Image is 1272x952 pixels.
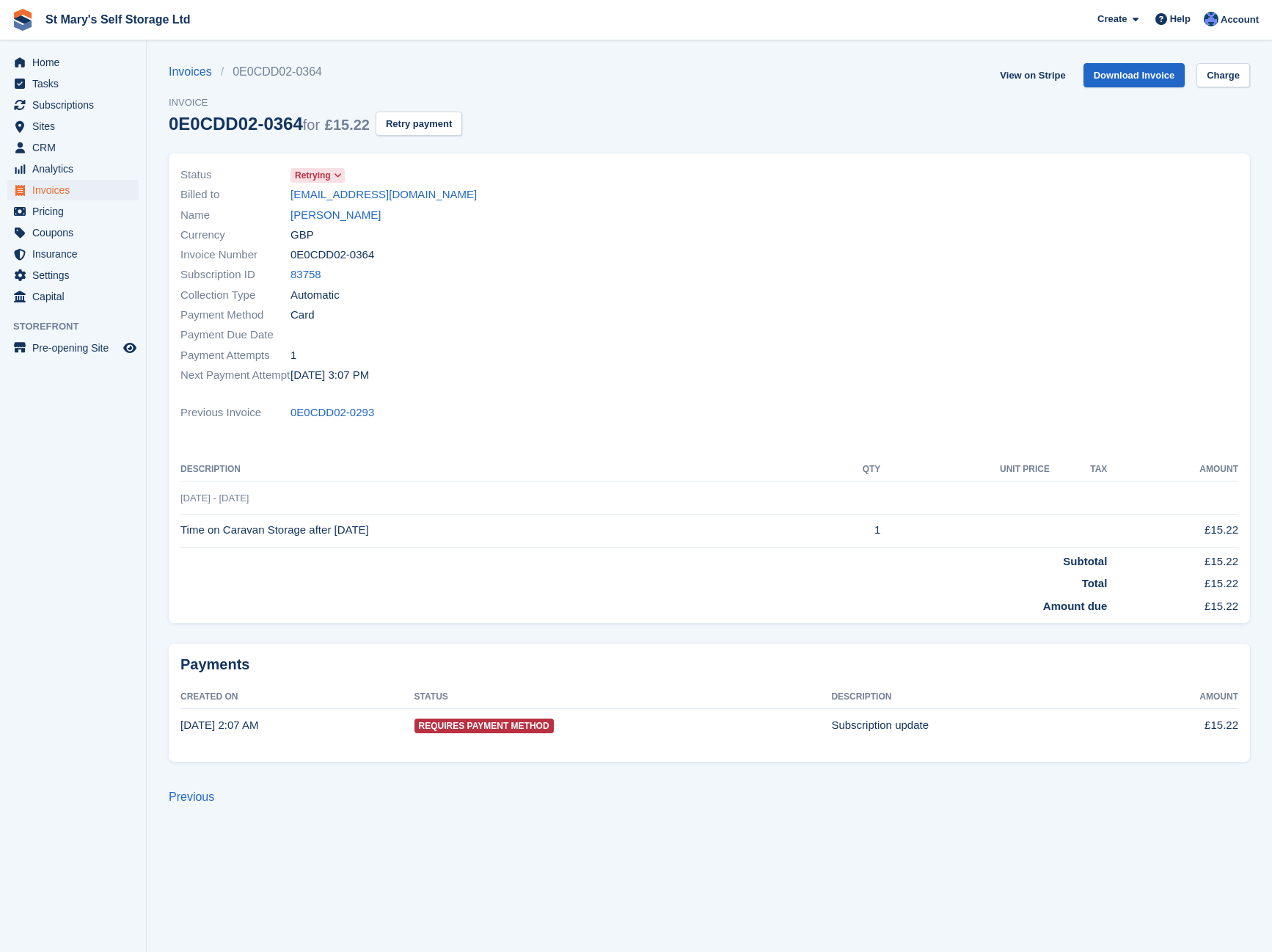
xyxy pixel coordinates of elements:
span: Capital [32,286,120,307]
span: Retrying [295,169,331,182]
a: menu [7,201,139,222]
a: menu [7,265,139,286]
a: menu [7,180,139,200]
span: Coupons [32,222,120,243]
span: Help [1170,12,1191,26]
span: Requires Payment Method [414,719,554,733]
a: [PERSON_NAME] [290,207,381,224]
td: Time on Caravan Storage after [DATE] [180,514,819,547]
th: Amount [1122,686,1238,709]
a: menu [7,73,139,94]
span: Next Payment Attempt [180,367,290,384]
span: Pre-opening Site [32,338,120,358]
span: Invoice Number [180,247,290,264]
span: for [303,117,320,133]
td: £15.22 [1107,570,1238,592]
th: Created On [180,686,414,709]
div: 0E0CDD02-0364 [169,114,370,134]
span: Subscriptions [32,95,120,115]
span: £15.22 [325,117,370,133]
a: menu [7,244,139,264]
time: 2025-09-09 14:07:48 UTC [290,367,369,384]
span: Currency [180,227,290,244]
span: Card [290,307,315,324]
strong: Total [1082,577,1108,589]
a: menu [7,338,139,358]
span: Status [180,167,290,184]
td: £15.22 [1107,592,1238,615]
span: Payment Due Date [180,327,290,344]
span: Insurance [32,244,120,264]
span: Previous Invoice [180,404,290,421]
span: Tasks [32,73,120,94]
a: menu [7,52,139,73]
th: Description [831,686,1122,709]
span: GBP [290,227,314,244]
span: Name [180,207,290,224]
a: menu [7,95,139,115]
a: Download Invoice [1083,63,1185,87]
span: Sites [32,116,120,137]
strong: Amount due [1043,600,1108,612]
a: menu [7,159,139,179]
span: 0E0CDD02-0364 [290,247,374,264]
span: Payment Attempts [180,347,290,364]
span: Automatic [290,287,340,304]
a: 0E0CDD02-0293 [290,404,374,421]
span: Analytics [32,159,120,179]
button: Retry payment [376,112,462,136]
span: 1 [290,347,296,364]
a: menu [7,116,139,137]
a: Previous [169,791,214,803]
span: Create [1097,12,1127,26]
span: Home [32,52,120,73]
nav: breadcrumbs [169,63,462,81]
span: Settings [32,265,120,286]
span: Billed to [180,186,290,203]
a: View on Stripe [994,63,1071,87]
time: 2025-09-04 01:07:44 UTC [180,719,258,731]
td: 1 [819,514,881,547]
span: Account [1221,12,1259,27]
td: £15.22 [1107,514,1238,547]
span: Payment Method [180,307,290,324]
span: Pricing [32,201,120,222]
th: Status [414,686,832,709]
a: menu [7,137,139,158]
a: Retrying [290,167,345,184]
th: Description [180,458,819,482]
a: menu [7,222,139,243]
td: Subscription update [831,709,1122,741]
th: Amount [1107,458,1238,482]
a: Charge [1196,63,1250,87]
span: Invoices [32,180,120,200]
a: [EMAIL_ADDRESS][DOMAIN_NAME] [290,186,477,203]
span: [DATE] - [DATE] [180,493,249,504]
img: Matthew Keenan [1204,12,1218,26]
span: Subscription ID [180,266,290,283]
img: stora-icon-8386f47178a22dfd0bd8f6a31ec36ba5ce8667c1dd55bd0f319d3a0aa187defe.svg [12,9,34,31]
a: menu [7,286,139,307]
th: Tax [1050,458,1107,482]
strong: Subtotal [1063,555,1107,567]
th: Unit Price [880,458,1050,482]
td: £15.22 [1122,709,1238,741]
th: QTY [819,458,881,482]
a: Invoices [169,63,221,81]
span: Collection Type [180,287,290,304]
a: St Mary's Self Storage Ltd [40,7,197,32]
span: Invoice [169,95,462,110]
td: £15.22 [1107,547,1238,570]
a: Preview store [121,339,139,357]
span: Storefront [13,319,146,334]
h2: Payments [180,655,1238,674]
span: CRM [32,137,120,158]
a: 83758 [290,266,321,283]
